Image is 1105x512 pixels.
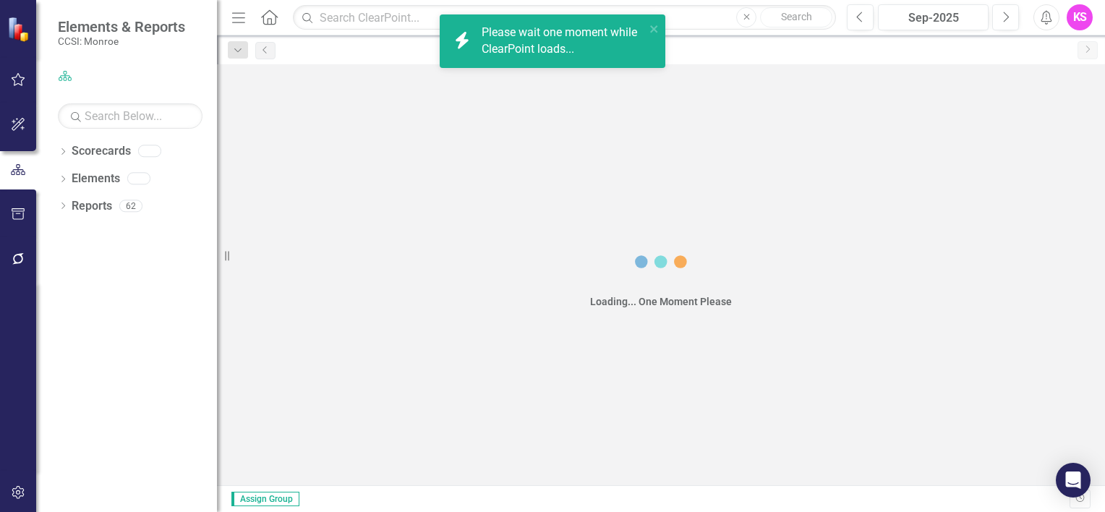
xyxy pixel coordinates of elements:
a: Elements [72,171,120,187]
div: Open Intercom Messenger [1056,463,1091,498]
input: Search Below... [58,103,202,129]
button: close [649,20,660,37]
small: CCSI: Monroe [58,35,185,47]
button: Sep-2025 [878,4,989,30]
div: Sep-2025 [883,9,984,27]
button: KS [1067,4,1093,30]
img: ClearPoint Strategy [7,17,33,42]
div: 62 [119,200,142,212]
span: Search [781,11,812,22]
a: Reports [72,198,112,215]
a: Scorecards [72,143,131,160]
div: Loading... One Moment Please [590,294,732,309]
div: Please wait one moment while ClearPoint loads... [482,25,645,58]
span: Assign Group [231,492,299,506]
button: Search [760,7,832,27]
input: Search ClearPoint... [293,5,836,30]
span: Elements & Reports [58,18,185,35]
